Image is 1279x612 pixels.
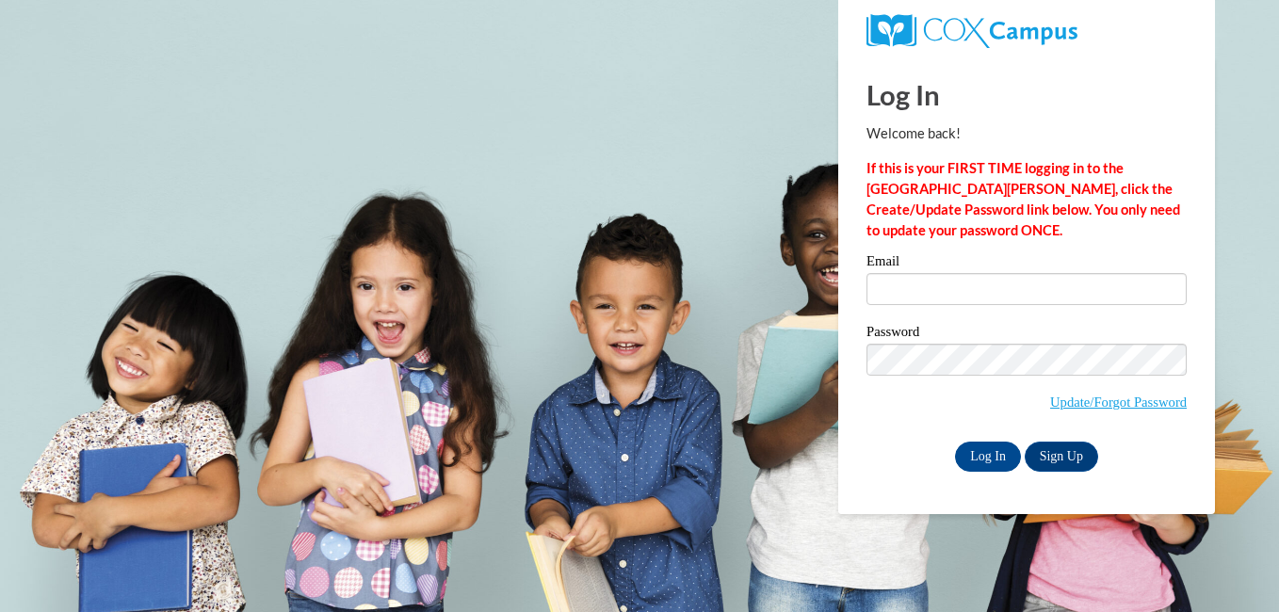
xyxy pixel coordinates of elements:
img: COX Campus [866,14,1077,48]
p: Welcome back! [866,123,1187,144]
label: Password [866,325,1187,344]
a: COX Campus [866,14,1187,48]
input: Log In [955,442,1021,472]
a: Sign Up [1025,442,1098,472]
label: Email [866,254,1187,273]
h1: Log In [866,75,1187,114]
strong: If this is your FIRST TIME logging in to the [GEOGRAPHIC_DATA][PERSON_NAME], click the Create/Upd... [866,160,1180,238]
a: Update/Forgot Password [1050,395,1187,410]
